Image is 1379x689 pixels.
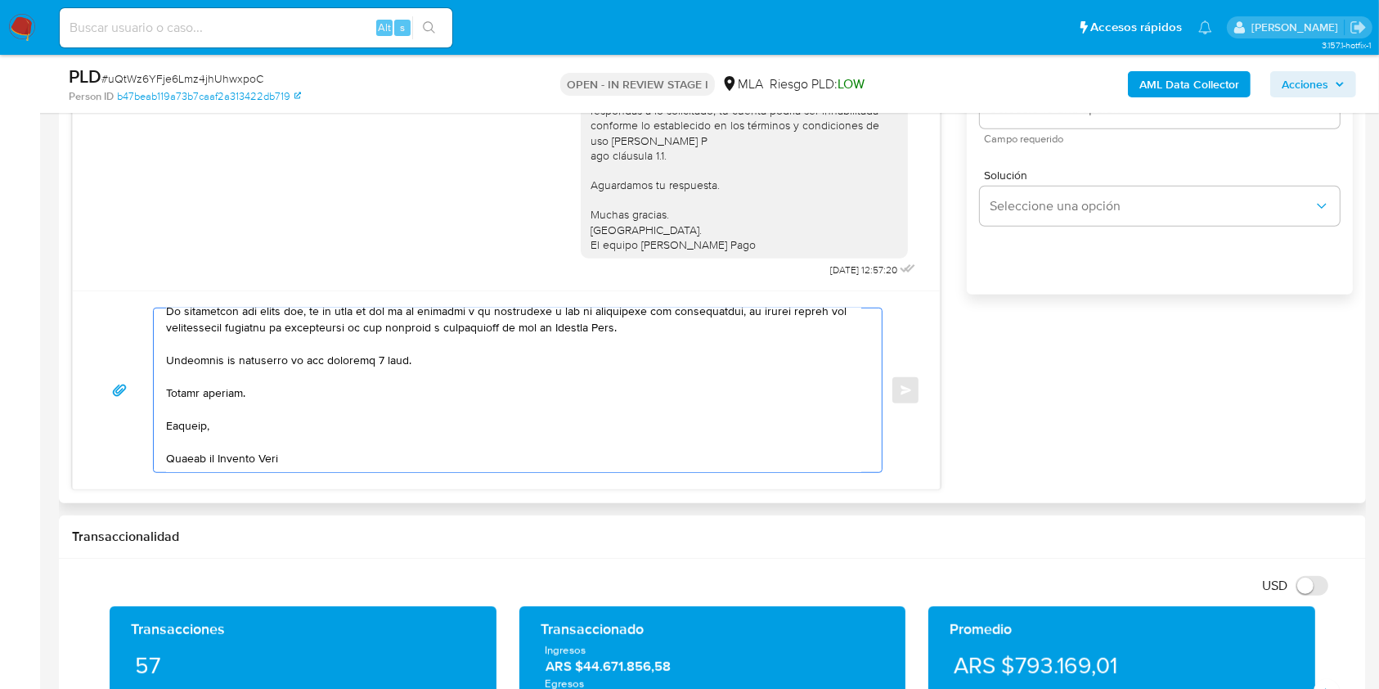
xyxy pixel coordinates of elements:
[1282,71,1328,97] span: Acciones
[400,20,405,35] span: s
[101,70,263,87] span: # uQtWz6YFje6Lmz4jhUhwxpoC
[60,17,452,38] input: Buscar usuario o caso...
[984,169,1344,181] span: Solución
[984,135,1344,143] span: Campo requerido
[69,89,114,104] b: Person ID
[838,74,865,93] span: LOW
[378,20,391,35] span: Alt
[117,89,301,104] a: b47beab119a73b7caaf2a313422db719
[990,198,1314,214] span: Seleccione una opción
[412,16,446,39] button: search-icon
[1322,38,1371,52] span: 3.157.1-hotfix-1
[1128,71,1251,97] button: AML Data Collector
[721,75,763,93] div: MLA
[1251,20,1344,35] p: valentina.santellan@mercadolibre.com
[560,73,715,96] p: OPEN - IN REVIEW STAGE I
[830,263,897,277] span: [DATE] 12:57:20
[166,308,861,472] textarea: Lore Ipsum Dolo Sitamet, Co adipisc el sed doeiusmodte incididuntu la et dolore ma Aliquae Admi, ...
[1090,19,1182,36] span: Accesos rápidos
[1139,71,1239,97] b: AML Data Collector
[980,187,1340,226] button: Seleccione una opción
[1270,71,1356,97] button: Acciones
[72,529,1353,545] h1: Transaccionalidad
[770,75,865,93] span: Riesgo PLD:
[1350,19,1367,36] a: Salir
[1198,20,1212,34] a: Notificaciones
[69,63,101,89] b: PLD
